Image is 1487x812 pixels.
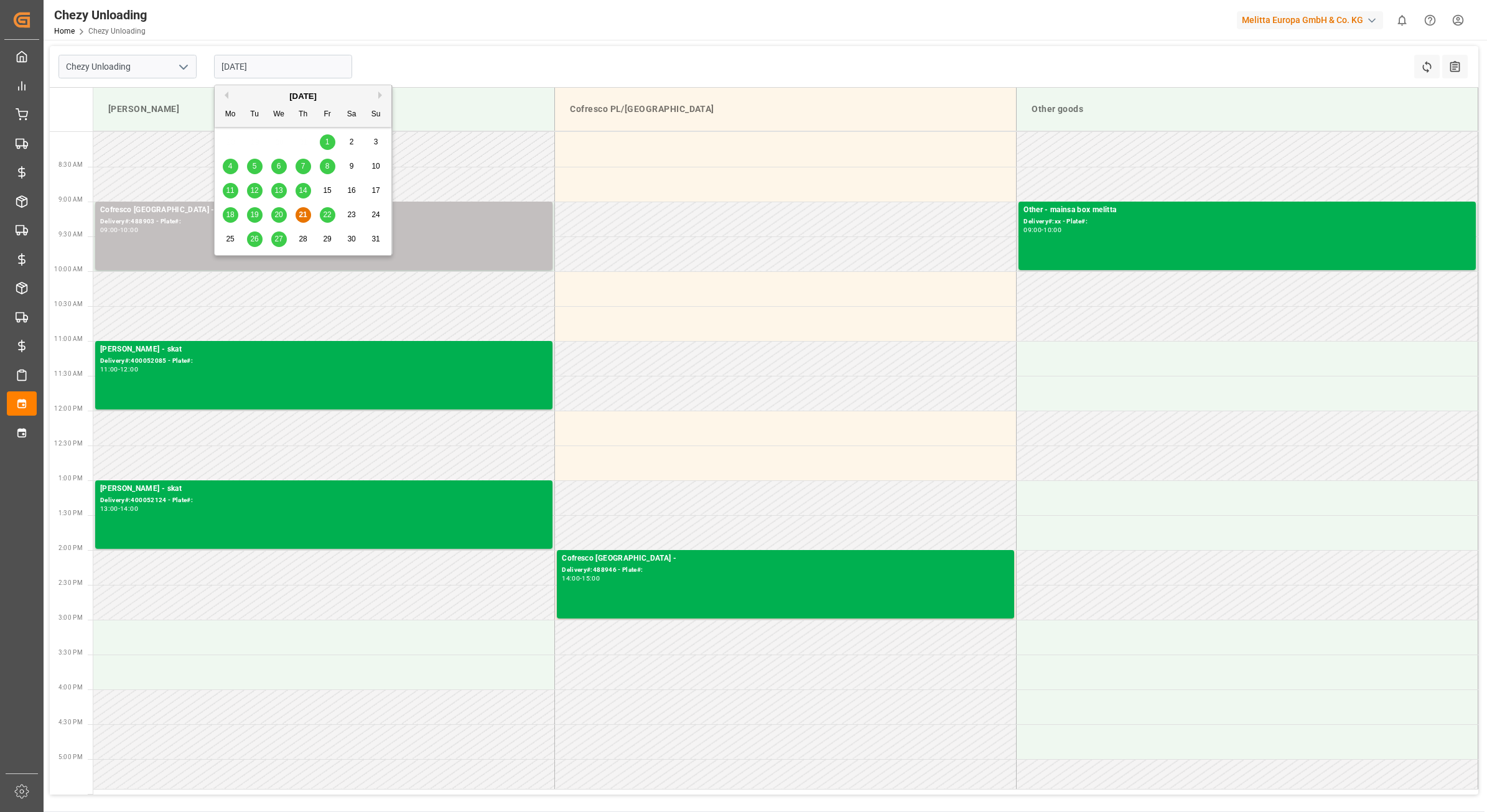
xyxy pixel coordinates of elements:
span: 1 [325,138,330,146]
span: 1:30 PM [58,510,83,516]
div: Choose Wednesday, August 13th, 2025 [271,183,287,198]
span: 16 [347,186,355,195]
span: 12:00 PM [54,405,83,412]
div: - [118,366,120,372]
span: 27 [274,235,282,243]
div: Delivery#:400052085 - Plate#: [100,356,548,366]
span: 21 [299,210,307,219]
div: Choose Saturday, August 2nd, 2025 [344,134,360,150]
span: 9 [350,162,354,170]
span: 5:00 PM [58,754,83,760]
span: 31 [371,235,380,243]
div: Delivery#:400052124 - Plate#: [100,495,548,506]
div: Choose Friday, August 8th, 2025 [320,159,335,174]
span: 6 [277,162,281,170]
div: Cofresco [GEOGRAPHIC_DATA] - ID Logistics [100,204,548,217]
span: 19 [250,210,258,219]
div: Sa [344,107,360,123]
div: 09:00 [1023,227,1042,233]
span: 28 [299,235,307,243]
span: 30 [347,235,355,243]
span: 10:30 AM [54,301,83,307]
div: Choose Thursday, August 28th, 2025 [296,231,311,247]
div: Melitta Europa GmbH & Co. KG [1237,11,1383,29]
div: Choose Sunday, August 3rd, 2025 [368,134,384,150]
span: 25 [226,235,234,243]
input: Type to search/select [58,55,197,78]
span: 9:30 AM [58,231,83,238]
span: 4 [228,162,233,170]
div: Choose Tuesday, August 12th, 2025 [247,183,263,198]
div: Choose Friday, August 22nd, 2025 [320,207,335,223]
div: Choose Wednesday, August 20th, 2025 [271,207,287,223]
div: 10:00 [1043,227,1061,233]
div: Other goods [1027,98,1468,121]
div: Choose Saturday, August 9th, 2025 [344,159,360,174]
div: Choose Sunday, August 10th, 2025 [368,159,384,174]
div: Choose Friday, August 1st, 2025 [320,134,335,150]
div: Choose Monday, August 4th, 2025 [223,159,238,174]
span: 3 [374,138,378,146]
span: 8:30 AM [58,161,83,168]
div: 11:00 [100,366,118,372]
span: 2:30 PM [58,579,83,586]
span: 5 [253,162,257,170]
div: Choose Tuesday, August 5th, 2025 [247,159,263,174]
div: Choose Monday, August 25th, 2025 [223,231,238,247]
div: Choose Friday, August 29th, 2025 [320,231,335,247]
div: Fr [320,107,335,123]
div: - [580,576,582,581]
span: 10:00 AM [54,266,83,273]
div: Choose Thursday, August 14th, 2025 [296,183,311,198]
div: Delivery#:488903 - Plate#: [100,217,548,227]
span: 15 [323,186,331,195]
div: Choose Saturday, August 16th, 2025 [344,183,360,198]
span: 29 [323,235,331,243]
span: 18 [226,210,234,219]
div: 13:00 [100,506,118,511]
span: 4:00 PM [58,684,83,691]
div: 14:00 [120,506,138,511]
span: 12 [250,186,258,195]
input: DD.MM.YYYY [214,55,352,78]
span: 1:00 PM [58,475,83,482]
div: 15:00 [582,576,600,581]
span: 12:30 PM [54,440,83,447]
span: 23 [347,210,355,219]
span: 14 [299,186,307,195]
span: 22 [323,210,331,219]
span: 11 [226,186,234,195]
div: [PERSON_NAME] [103,98,544,121]
button: Previous Month [221,91,228,99]
div: 14:00 [562,576,580,581]
div: [PERSON_NAME] - skat [100,483,548,495]
div: Choose Friday, August 15th, 2025 [320,183,335,198]
div: Choose Monday, August 11th, 2025 [223,183,238,198]
span: 3:00 PM [58,614,83,621]
div: Choose Tuesday, August 26th, 2025 [247,231,263,247]
div: Other - mainsa box melitta [1023,204,1471,217]
div: Choose Sunday, August 24th, 2025 [368,207,384,223]
div: Choose Wednesday, August 6th, 2025 [271,159,287,174]
div: 12:00 [120,366,138,372]
span: 4:30 PM [58,719,83,726]
div: Tu [247,107,263,123]
span: 2:00 PM [58,544,83,551]
span: 24 [371,210,380,219]
div: [PERSON_NAME] - skat [100,343,548,356]
div: - [1042,227,1043,233]
div: month 2025-08 [218,130,388,251]
div: [DATE] [215,90,391,103]
div: Choose Tuesday, August 19th, 2025 [247,207,263,223]
span: 9:00 AM [58,196,83,203]
div: Th [296,107,311,123]
div: We [271,107,287,123]
button: Melitta Europa GmbH & Co. KG [1237,8,1388,32]
span: 3:30 PM [58,649,83,656]
div: Choose Sunday, August 31st, 2025 [368,231,384,247]
div: Mo [223,107,238,123]
div: Choose Thursday, August 21st, 2025 [296,207,311,223]
span: 11:00 AM [54,335,83,342]
div: Choose Saturday, August 30th, 2025 [344,231,360,247]
a: Home [54,27,75,35]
